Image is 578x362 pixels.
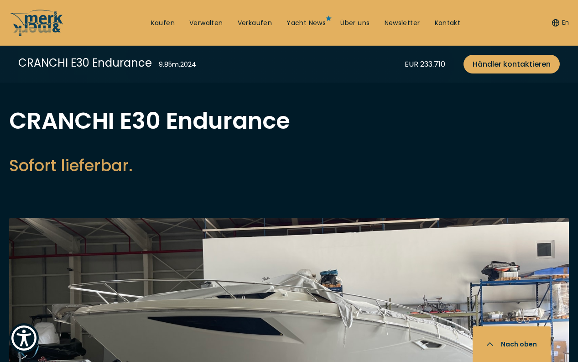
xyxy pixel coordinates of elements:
a: Kontakt [435,19,461,28]
button: Nach oben [473,326,551,362]
h2: Sofort lieferbar. [9,154,290,177]
button: En [552,18,569,27]
span: Händler kontaktieren [473,58,551,70]
a: Yacht News [286,19,326,28]
div: EUR 233.710 [405,58,445,70]
a: Verwalten [189,19,223,28]
a: Newsletter [385,19,420,28]
a: Händler kontaktieren [463,55,560,73]
a: Über uns [340,19,370,28]
a: Kaufen [151,19,175,28]
div: 9.85 m , 2024 [159,60,196,69]
a: Verkaufen [238,19,272,28]
button: Show Accessibility Preferences [9,323,39,353]
h1: CRANCHI E30 Endurance [9,110,290,132]
div: CRANCHI E30 Endurance [18,55,152,71]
